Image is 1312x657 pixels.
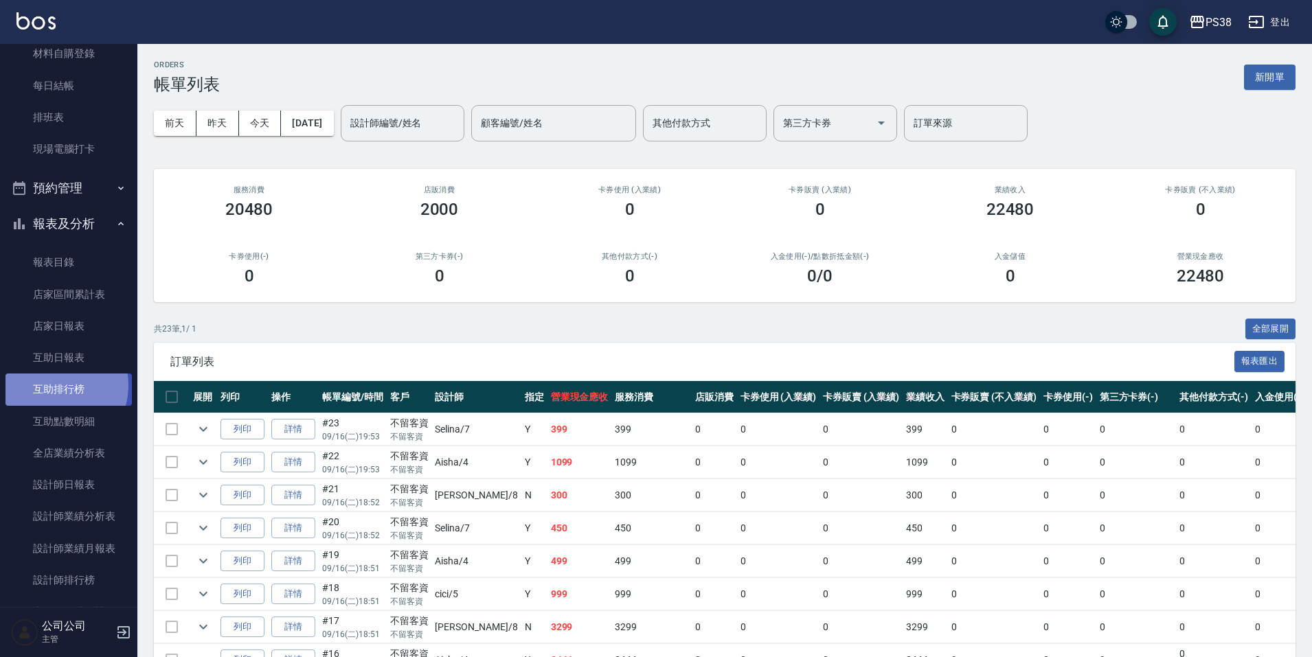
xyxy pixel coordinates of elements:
td: 0 [692,578,737,610]
button: 預約管理 [5,170,132,206]
td: 0 [737,512,820,544]
td: 0 [948,512,1040,544]
th: 其他付款方式(-) [1176,381,1252,413]
h2: 其他付款方式(-) [551,252,708,261]
td: 0 [1096,479,1177,511]
td: 0 [692,545,737,577]
button: 報表匯出 [1234,351,1285,372]
td: 0 [1252,446,1308,479]
button: 前天 [154,111,196,136]
a: 每日結帳 [5,70,132,102]
th: 營業現金應收 [547,381,612,413]
td: 399 [547,413,612,446]
td: 0 [819,611,903,643]
td: 0 [1040,446,1096,479]
td: #18 [319,578,387,610]
h3: 22480 [1177,266,1225,286]
div: PS38 [1206,14,1232,31]
span: 訂單列表 [170,355,1234,369]
a: 互助日報表 [5,342,132,373]
td: 0 [1040,512,1096,544]
td: 450 [903,512,948,544]
a: 詳情 [271,419,315,440]
td: 0 [1040,413,1096,446]
td: 0 [692,512,737,544]
td: N [521,611,547,643]
button: expand row [193,616,214,637]
h3: 0 [625,266,635,286]
button: 列印 [220,584,264,605]
td: 0 [1176,413,1252,446]
a: 設計師日報表 [5,469,132,500]
a: 材料自購登錄 [5,38,132,69]
button: 昨天 [196,111,239,136]
td: 0 [737,578,820,610]
td: 1099 [547,446,612,479]
td: 0 [1096,611,1177,643]
td: Selina /7 [431,512,521,544]
h3: 0 /0 [807,266,833,286]
div: 不留客資 [390,614,429,628]
td: #23 [319,413,387,446]
button: 列印 [220,452,264,473]
h3: 0 [1006,266,1015,286]
td: 0 [1176,512,1252,544]
td: #22 [319,446,387,479]
td: Y [521,446,547,479]
button: 列印 [220,485,264,506]
a: 詳情 [271,616,315,638]
td: 0 [692,446,737,479]
th: 設計師 [431,381,521,413]
button: 列印 [220,551,264,572]
button: expand row [193,551,214,571]
p: 主管 [42,633,112,645]
td: 0 [819,413,903,446]
p: 09/16 (二) 19:53 [322,463,383,476]
p: 09/16 (二) 19:53 [322,430,383,443]
h3: 服務消費 [170,185,328,194]
h5: 公司公司 [42,619,112,633]
a: 詳情 [271,584,315,605]
td: 1099 [903,446,948,479]
td: 999 [547,578,612,610]
td: 0 [819,446,903,479]
p: 09/16 (二) 18:51 [322,562,383,575]
button: expand row [193,485,214,505]
td: 0 [1252,512,1308,544]
h2: 卡券販賣 (不入業績) [1122,185,1279,194]
td: 0 [1040,578,1096,610]
td: 0 [737,446,820,479]
td: 0 [1252,545,1308,577]
a: 詳情 [271,452,315,473]
p: 不留客資 [390,529,429,542]
th: 第三方卡券(-) [1096,381,1177,413]
th: 操作 [268,381,319,413]
div: 不留客資 [390,482,429,496]
td: 0 [737,611,820,643]
td: 0 [1252,611,1308,643]
button: 列印 [220,616,264,638]
td: 0 [1252,578,1308,610]
td: 0 [1096,512,1177,544]
h2: 卡券販賣 (入業績) [741,185,898,194]
td: 0 [948,446,1040,479]
td: 0 [692,413,737,446]
button: 今天 [239,111,282,136]
div: 不留客資 [390,548,429,562]
button: 全部展開 [1245,319,1296,340]
h3: 2000 [420,200,459,219]
a: 互助點數明細 [5,406,132,437]
td: 499 [611,545,692,577]
td: 0 [1040,545,1096,577]
td: Y [521,545,547,577]
h2: 卡券使用 (入業績) [551,185,708,194]
a: 商品銷售排行榜 [5,596,132,627]
td: 0 [1096,545,1177,577]
h3: 帳單列表 [154,75,220,94]
button: PS38 [1184,8,1237,36]
td: 3299 [611,611,692,643]
p: 共 23 筆, 1 / 1 [154,323,196,335]
td: #20 [319,512,387,544]
button: expand row [193,419,214,439]
h2: 入金儲值 [931,252,1089,261]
